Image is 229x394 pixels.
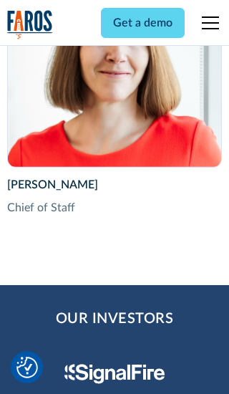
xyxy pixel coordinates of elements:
[7,176,223,193] div: [PERSON_NAME]
[16,357,38,378] button: Cookie Settings
[64,364,165,384] img: Signal Fire Logo
[7,199,223,216] div: Chief of Staff
[7,10,53,39] a: home
[56,308,174,330] h2: Our Investors
[101,8,185,38] a: Get a demo
[193,6,222,40] div: menu
[7,10,53,39] img: Logo of the analytics and reporting company Faros.
[16,357,38,378] img: Revisit consent button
